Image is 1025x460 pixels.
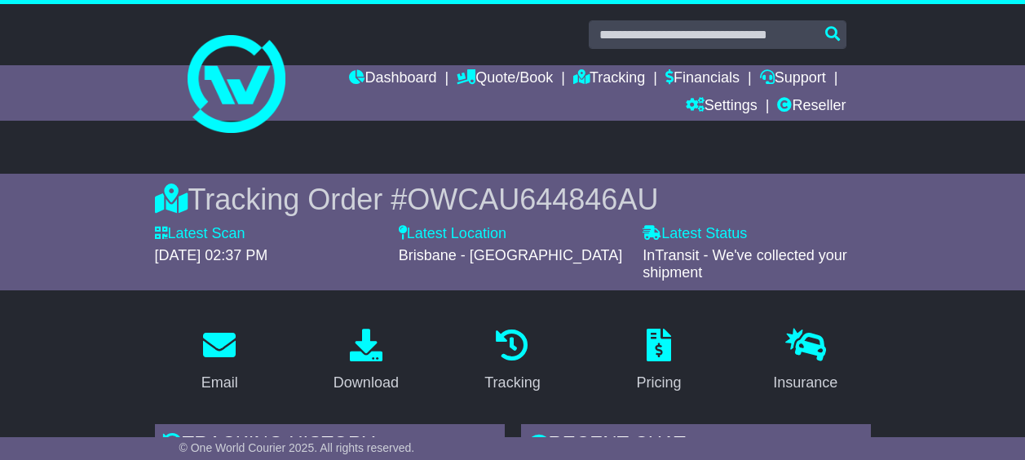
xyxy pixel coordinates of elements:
[773,372,837,394] div: Insurance
[334,372,399,394] div: Download
[179,441,415,454] span: © One World Courier 2025. All rights reserved.
[407,183,658,216] span: OWCAU644846AU
[643,247,847,281] span: InTransit - We've collected your shipment
[643,225,747,243] label: Latest Status
[349,65,436,93] a: Dashboard
[484,372,540,394] div: Tracking
[201,372,238,394] div: Email
[626,323,692,400] a: Pricing
[457,65,553,93] a: Quote/Book
[399,247,622,263] span: Brisbane - [GEOGRAPHIC_DATA]
[637,372,682,394] div: Pricing
[323,323,409,400] a: Download
[665,65,740,93] a: Financials
[760,65,826,93] a: Support
[155,182,871,217] div: Tracking Order #
[191,323,249,400] a: Email
[474,323,550,400] a: Tracking
[155,247,268,263] span: [DATE] 02:37 PM
[777,93,846,121] a: Reseller
[762,323,848,400] a: Insurance
[155,225,245,243] label: Latest Scan
[686,93,758,121] a: Settings
[399,225,506,243] label: Latest Location
[573,65,645,93] a: Tracking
